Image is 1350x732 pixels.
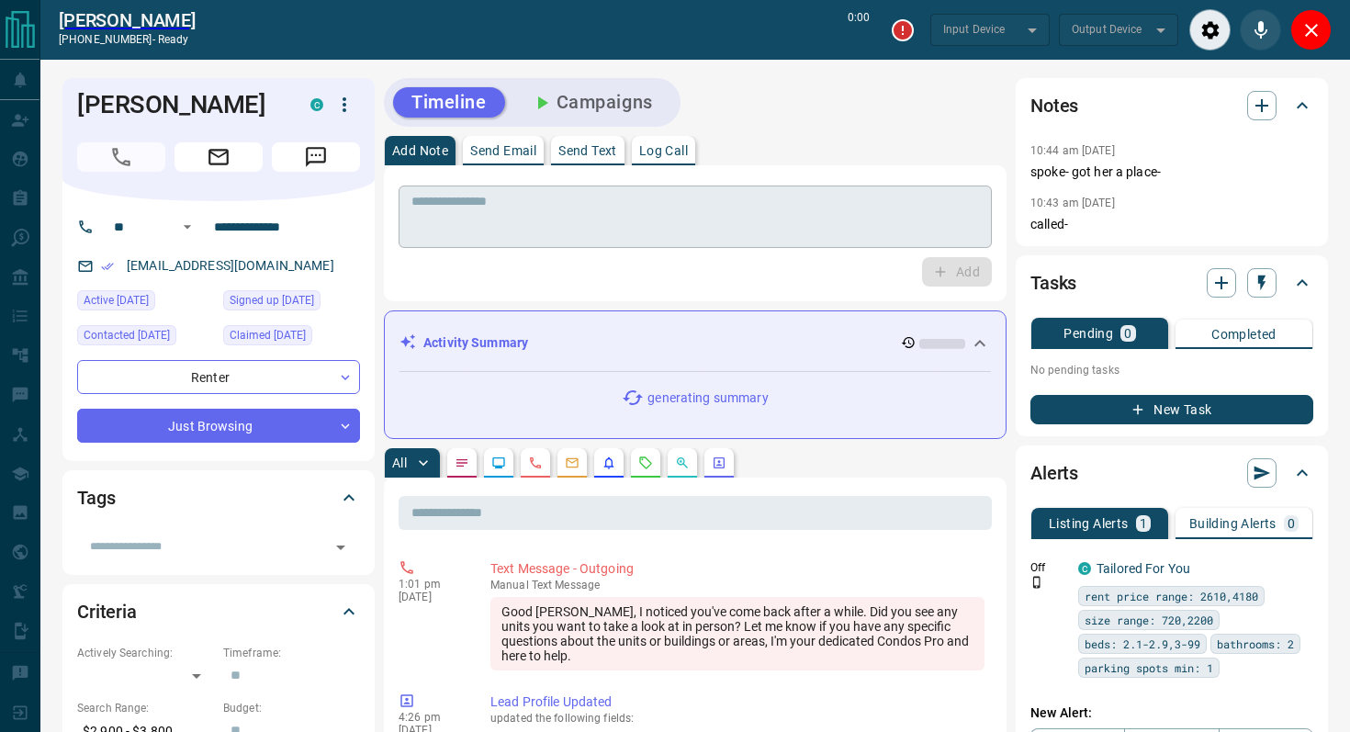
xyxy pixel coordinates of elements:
button: Timeline [393,87,505,118]
button: Open [176,216,198,238]
span: Call [77,142,165,172]
p: Activity Summary [423,333,528,353]
svg: Opportunities [675,456,690,470]
p: Send Text [558,144,617,157]
button: New Task [1030,395,1313,424]
p: 10:44 am [DATE] [1030,144,1115,157]
span: manual [490,579,529,591]
p: [DATE] [399,591,463,603]
a: Tailored For You [1097,561,1190,576]
p: spoke- got her a place- [1030,163,1313,182]
div: Close [1290,9,1332,51]
div: Wed Mar 13 2024 [223,290,360,316]
p: 0 [1124,327,1131,340]
a: [EMAIL_ADDRESS][DOMAIN_NAME] [127,258,334,273]
div: Sun Oct 06 2024 [223,325,360,351]
h2: Notes [1030,91,1078,120]
div: condos.ca [310,98,323,111]
p: Text Message [490,579,984,591]
p: 1 [1140,517,1147,530]
div: Notes [1030,84,1313,128]
span: rent price range: 2610,4180 [1085,587,1258,605]
p: 4:26 pm [399,711,463,724]
h1: [PERSON_NAME] [77,90,283,119]
p: 0 [1288,517,1295,530]
div: Criteria [77,590,360,634]
h2: Alerts [1030,458,1078,488]
p: Add Note [392,144,448,157]
p: 1:01 pm [399,578,463,591]
h2: Criteria [77,597,137,626]
div: Mute [1240,9,1281,51]
span: Claimed [DATE] [230,326,306,344]
p: [PHONE_NUMBER] - [59,31,196,48]
p: 0:00 [848,9,870,51]
div: Activity Summary [399,326,991,360]
div: Renter [77,360,360,394]
div: condos.ca [1078,562,1091,575]
svg: Notes [455,456,469,470]
a: [PERSON_NAME] [59,9,196,31]
div: Thu Oct 09 2025 [77,290,214,316]
svg: Agent Actions [712,456,726,470]
svg: Lead Browsing Activity [491,456,506,470]
p: called- [1030,215,1313,234]
svg: Push Notification Only [1030,576,1043,589]
p: Pending [1063,327,1113,340]
p: Completed [1211,328,1277,341]
p: Off [1030,559,1067,576]
svg: Requests [638,456,653,470]
button: Campaigns [512,87,671,118]
svg: Emails [565,456,579,470]
p: Budget: [223,700,360,716]
h2: Tags [77,483,115,512]
p: Listing Alerts [1049,517,1129,530]
div: Good [PERSON_NAME], I noticed you've come back after a while. Did you see any units you want to t... [490,597,984,670]
span: ready [158,33,189,46]
span: Contacted [DATE] [84,326,170,344]
span: Message [272,142,360,172]
p: New Alert: [1030,704,1313,723]
span: beds: 2.1-2.9,3-99 [1085,635,1200,653]
div: Audio Settings [1189,9,1231,51]
p: Send Email [470,144,536,157]
p: Search Range: [77,700,214,716]
span: Signed up [DATE] [230,291,314,310]
span: parking spots min: 1 [1085,659,1213,677]
p: Lead Profile Updated [490,693,984,712]
span: bathrooms: 2 [1217,635,1294,653]
div: Alerts [1030,451,1313,495]
p: 10:43 am [DATE] [1030,197,1115,209]
span: Email [174,142,263,172]
p: Log Call [639,144,688,157]
span: Active [DATE] [84,291,149,310]
p: Timeframe: [223,645,360,661]
button: Open [328,535,354,560]
p: Building Alerts [1189,517,1277,530]
div: Just Browsing [77,409,360,443]
span: size range: 720,2200 [1085,611,1213,629]
div: Tasks [1030,261,1313,305]
p: No pending tasks [1030,356,1313,384]
h2: Tasks [1030,268,1076,298]
svg: Email Verified [101,260,114,273]
svg: Listing Alerts [602,456,616,470]
div: Fri Oct 10 2025 [77,325,214,351]
svg: Calls [528,456,543,470]
p: Actively Searching: [77,645,214,661]
p: updated the following fields: [490,712,984,725]
p: Text Message - Outgoing [490,559,984,579]
p: All [392,456,407,469]
div: Tags [77,476,360,520]
p: generating summary [647,389,768,408]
